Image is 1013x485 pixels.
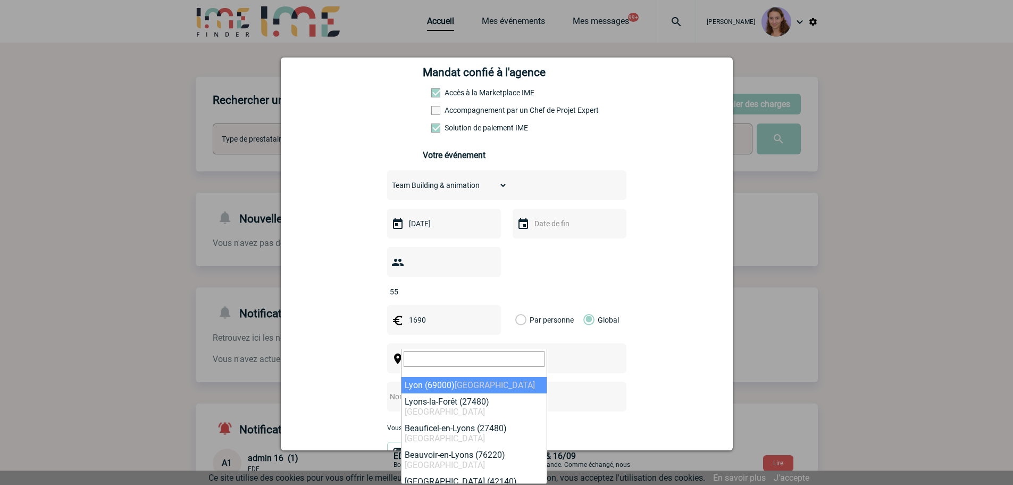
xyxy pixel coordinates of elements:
[515,305,527,335] label: Par personne
[406,313,480,327] input: Budget HT
[431,88,478,97] label: Accès à la Marketplace IME
[387,390,598,404] input: Nom de l'événement
[387,285,487,299] input: Nombre de participants
[423,150,590,160] h3: Votre événement
[431,106,478,114] label: Prestation payante
[401,393,547,420] li: Lyons-la-Forêt (27480)
[583,305,590,335] label: Global
[405,460,485,470] span: [GEOGRAPHIC_DATA]
[405,407,485,417] span: [GEOGRAPHIC_DATA]
[401,377,547,393] li: Lyon (69000)
[431,124,478,132] label: Conformité aux process achat client, Prise en charge de la facturation, Mutualisation de plusieur...
[387,424,626,432] p: Vous pouvez ajouter une pièce jointe à votre demande
[455,380,535,390] span: [GEOGRAPHIC_DATA]
[532,217,605,231] input: Date de fin
[406,217,480,231] input: Date de début
[423,66,546,79] h4: Mandat confié à l'agence
[401,420,547,447] li: Beauficel-en-Lyons (27480)
[405,433,485,443] span: [GEOGRAPHIC_DATA]
[401,447,547,473] li: Beauvoir-en-Lyons (76220)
